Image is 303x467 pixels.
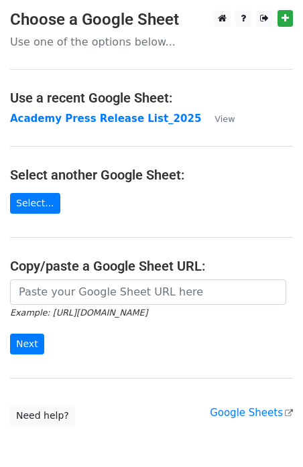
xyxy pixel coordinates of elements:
[10,308,147,318] small: Example: [URL][DOMAIN_NAME]
[10,334,44,354] input: Next
[236,403,303,467] iframe: Chat Widget
[10,10,293,29] h3: Choose a Google Sheet
[10,90,293,106] h4: Use a recent Google Sheet:
[210,407,293,419] a: Google Sheets
[10,193,60,214] a: Select...
[10,35,293,49] p: Use one of the options below...
[10,113,201,125] a: Academy Press Release List_2025
[10,258,293,274] h4: Copy/paste a Google Sheet URL:
[215,114,235,124] small: View
[201,113,235,125] a: View
[10,167,293,183] h4: Select another Google Sheet:
[10,405,75,426] a: Need help?
[10,279,286,305] input: Paste your Google Sheet URL here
